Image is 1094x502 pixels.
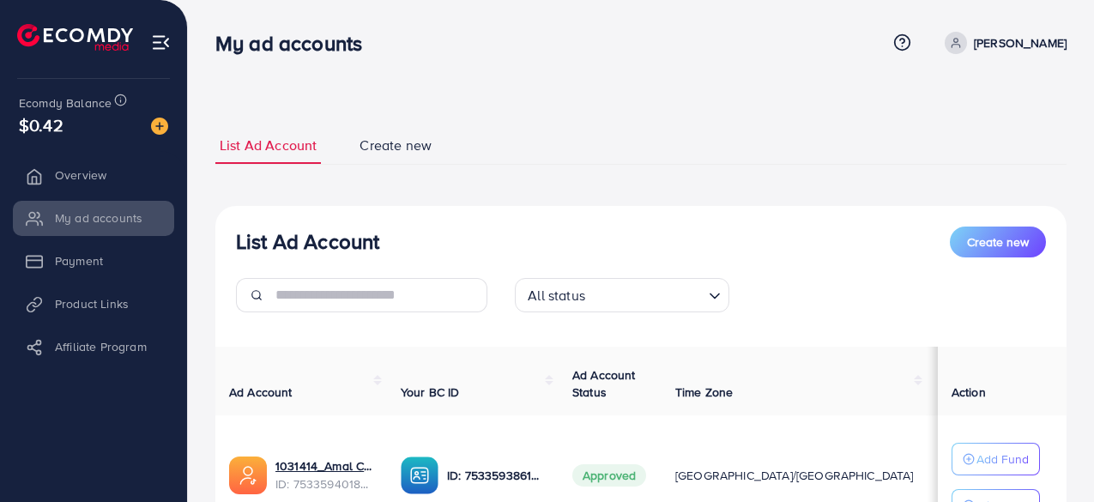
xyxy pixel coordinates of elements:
[151,33,171,52] img: menu
[974,33,1067,53] p: [PERSON_NAME]
[229,457,267,494] img: ic-ads-acc.e4c84228.svg
[236,229,379,254] h3: List Ad Account
[976,449,1029,469] p: Add Fund
[19,94,112,112] span: Ecomdy Balance
[952,443,1040,475] button: Add Fund
[938,32,1067,54] a: [PERSON_NAME]
[675,467,914,484] span: [GEOGRAPHIC_DATA]/[GEOGRAPHIC_DATA]
[572,366,636,401] span: Ad Account Status
[401,384,460,401] span: Your BC ID
[17,24,133,51] img: logo
[215,31,376,56] h3: My ad accounts
[275,475,373,493] span: ID: 7533594018068971521
[275,457,373,493] div: <span class='underline'>1031414_Amal Collection_1754051557873</span></br>7533594018068971521
[229,384,293,401] span: Ad Account
[675,384,733,401] span: Time Zone
[19,112,63,137] span: $0.42
[275,457,373,475] a: 1031414_Amal Collection_1754051557873
[590,280,702,308] input: Search for option
[950,227,1046,257] button: Create new
[967,233,1029,251] span: Create new
[515,278,729,312] div: Search for option
[360,136,432,155] span: Create new
[572,464,646,487] span: Approved
[220,136,317,155] span: List Ad Account
[401,457,438,494] img: ic-ba-acc.ded83a64.svg
[952,384,986,401] span: Action
[151,118,168,135] img: image
[447,465,545,486] p: ID: 7533593861403754513
[524,283,589,308] span: All status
